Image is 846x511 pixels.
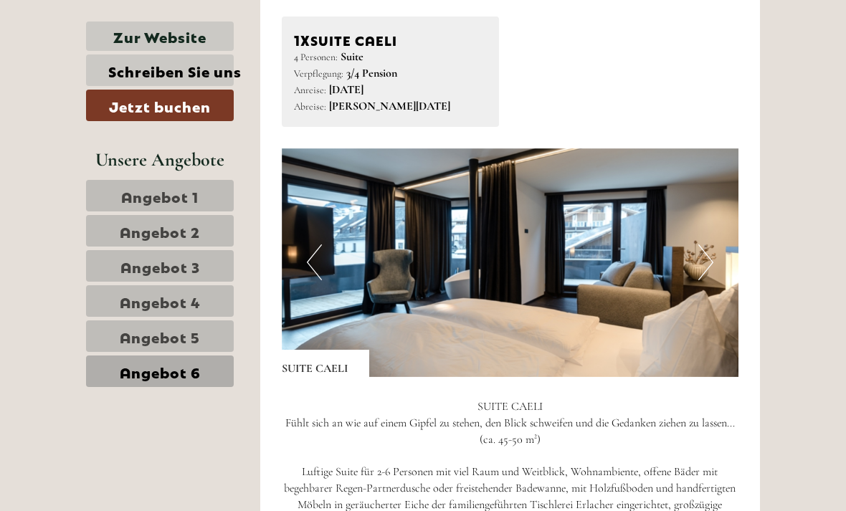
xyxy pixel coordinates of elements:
[120,221,200,241] span: Angebot 2
[86,22,234,51] a: Zur Website
[346,66,397,80] b: 3/4 Pension
[294,51,338,63] small: 4 Personen:
[120,361,201,381] span: Angebot 6
[341,49,363,64] b: Suite
[282,350,369,377] div: SUITE CAELI
[120,256,200,276] span: Angebot 3
[22,70,204,80] small: 22:19
[294,29,310,49] b: 1x
[120,291,201,311] span: Angebot 4
[294,84,326,96] small: Anreise:
[357,371,457,403] button: Senden
[329,82,363,97] b: [DATE]
[307,244,322,280] button: Previous
[329,99,450,113] b: [PERSON_NAME][DATE]
[120,326,200,346] span: Angebot 5
[182,11,275,35] div: Donnerstag
[294,67,343,80] small: Verpflegung:
[294,29,488,49] div: SUITE CAELI
[11,39,211,82] div: Guten Tag, wie können wir Ihnen helfen?
[282,148,739,377] img: image
[294,100,326,113] small: Abreise:
[121,186,199,206] span: Angebot 1
[86,90,234,121] a: Jetzt buchen
[86,54,234,86] a: Schreiben Sie uns
[698,244,713,280] button: Next
[86,146,234,173] div: Unsere Angebote
[22,42,204,53] div: [GEOGRAPHIC_DATA]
